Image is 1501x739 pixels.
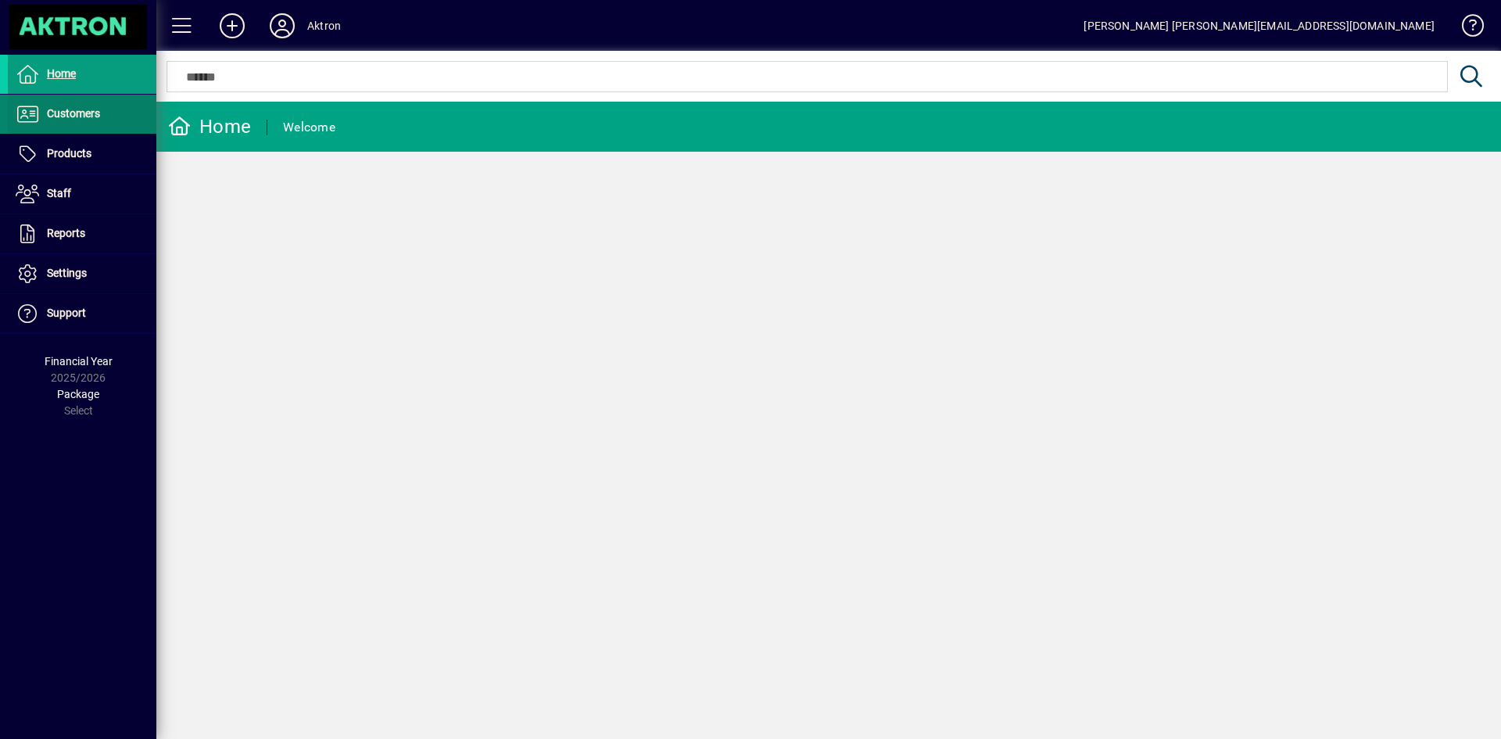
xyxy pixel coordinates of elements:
[47,307,86,319] span: Support
[47,107,100,120] span: Customers
[1084,13,1435,38] div: [PERSON_NAME] [PERSON_NAME][EMAIL_ADDRESS][DOMAIN_NAME]
[57,388,99,400] span: Package
[47,67,76,80] span: Home
[8,95,156,134] a: Customers
[207,12,257,40] button: Add
[47,187,71,199] span: Staff
[257,12,307,40] button: Profile
[47,227,85,239] span: Reports
[8,294,156,333] a: Support
[45,355,113,368] span: Financial Year
[1450,3,1481,54] a: Knowledge Base
[47,267,87,279] span: Settings
[8,135,156,174] a: Products
[8,254,156,293] a: Settings
[8,214,156,253] a: Reports
[307,13,341,38] div: Aktron
[8,174,156,213] a: Staff
[283,115,335,140] div: Welcome
[168,114,251,139] div: Home
[47,147,91,160] span: Products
